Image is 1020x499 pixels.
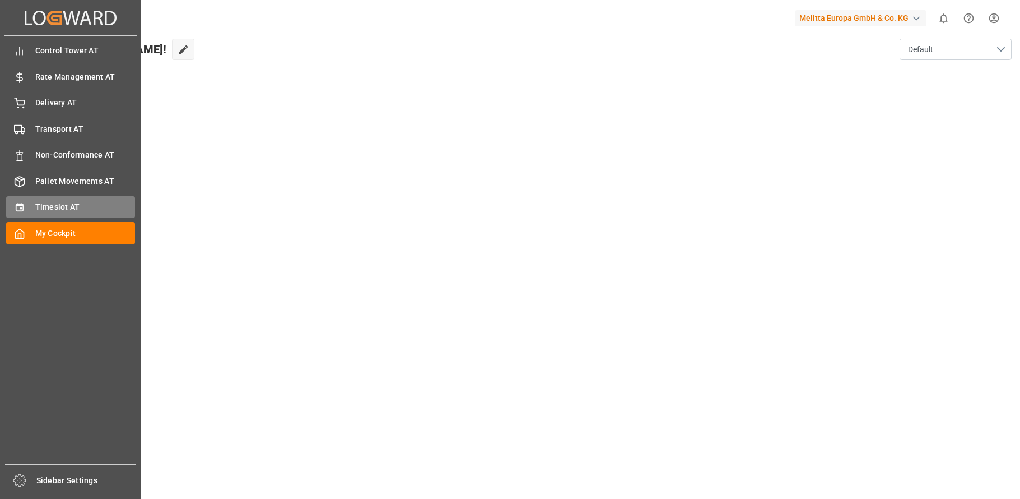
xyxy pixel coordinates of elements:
[6,118,135,140] a: Transport AT
[795,7,931,29] button: Melitta Europa GmbH & Co. KG
[35,123,136,135] span: Transport AT
[35,97,136,109] span: Delivery AT
[36,475,137,487] span: Sidebar Settings
[35,45,136,57] span: Control Tower AT
[6,196,135,218] a: Timeslot AT
[35,201,136,213] span: Timeslot AT
[35,228,136,239] span: My Cockpit
[6,66,135,87] a: Rate Management AT
[6,170,135,192] a: Pallet Movements AT
[908,44,933,56] span: Default
[35,149,136,161] span: Non-Conformance AT
[956,6,981,31] button: Help Center
[900,39,1012,60] button: open menu
[6,222,135,244] a: My Cockpit
[35,175,136,187] span: Pallet Movements AT
[931,6,956,31] button: show 0 new notifications
[6,144,135,166] a: Non-Conformance AT
[35,71,136,83] span: Rate Management AT
[6,92,135,114] a: Delivery AT
[795,10,926,26] div: Melitta Europa GmbH & Co. KG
